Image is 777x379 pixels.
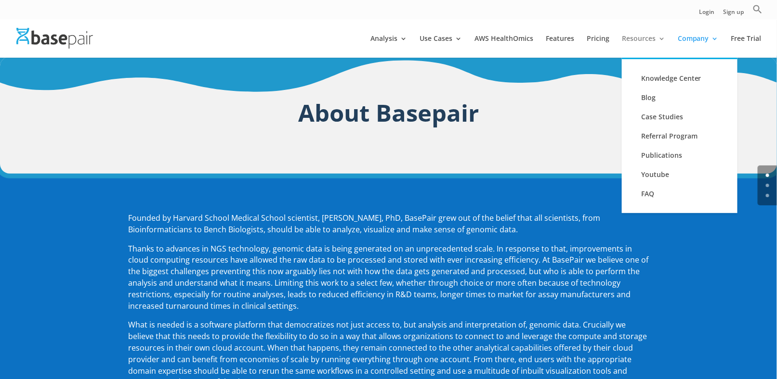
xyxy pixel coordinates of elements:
a: Resources [622,35,665,58]
iframe: Drift Widget Chat Controller [729,331,765,367]
a: AWS HealthOmics [474,35,533,58]
p: Founded by Harvard School Medical School scientist, [PERSON_NAME], PhD, BasePair grew out of the ... [129,213,649,243]
a: Knowledge Center [632,69,728,88]
a: Youtube [632,165,728,184]
a: 1 [766,184,769,187]
a: 2 [766,194,769,197]
a: Pricing [587,35,609,58]
a: Referral Program [632,126,728,146]
a: 0 [766,174,769,177]
a: FAQ [632,184,728,203]
h1: About Basepair [129,96,649,135]
a: Use Cases [420,35,462,58]
a: Case Studies [632,107,728,126]
a: Analysis [370,35,407,58]
span: Thanks to advances in NGS technology, genomic data is being generated on an unprecedented scale. ... [129,243,649,311]
a: Sign up [724,9,744,19]
a: Free Trial [731,35,762,58]
a: Search Icon Link [753,4,763,19]
a: Login [699,9,715,19]
a: Blog [632,88,728,107]
svg: Search [753,4,763,14]
a: Publications [632,146,728,165]
a: Company [678,35,719,58]
img: Basepair [16,28,93,49]
a: Features [546,35,574,58]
